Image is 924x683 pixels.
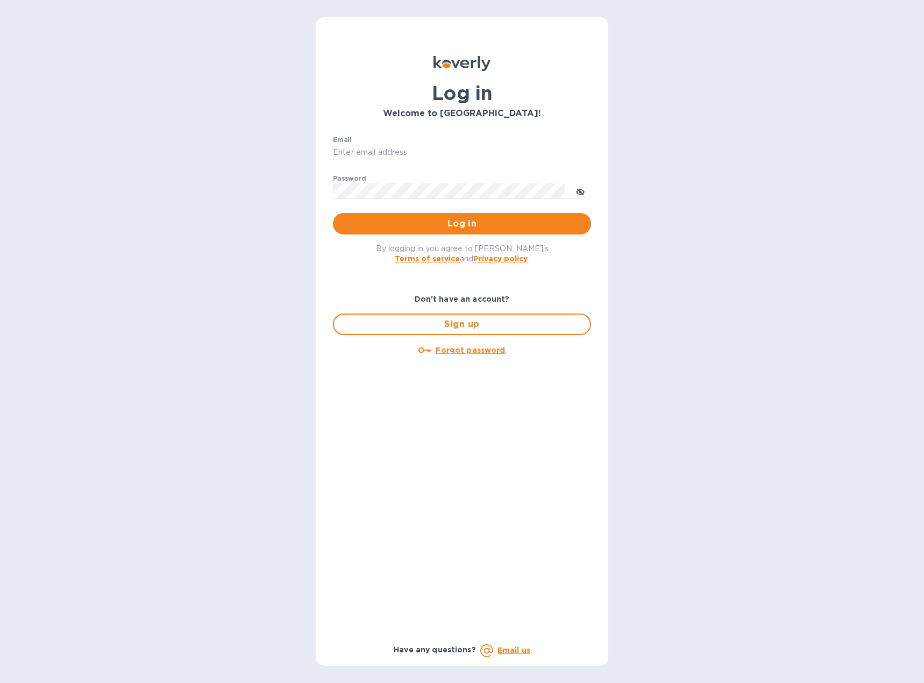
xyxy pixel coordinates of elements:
[342,217,582,230] span: Log in
[333,137,352,143] label: Email
[395,254,460,263] a: Terms of service
[497,646,530,654] a: Email us
[333,213,591,234] button: Log in
[343,318,581,331] span: Sign up
[433,56,491,71] img: Koverly
[570,180,591,202] button: toggle password visibility
[333,145,591,161] input: Enter email address
[473,254,528,263] a: Privacy policy
[333,82,591,104] h1: Log in
[394,645,476,654] b: Have any questions?
[333,314,591,335] button: Sign up
[333,175,366,182] label: Password
[436,346,505,354] u: Forgot password
[376,244,549,263] span: By logging in you agree to [PERSON_NAME]'s and .
[333,109,591,119] h3: Welcome to [GEOGRAPHIC_DATA]!
[415,295,510,303] b: Don't have an account?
